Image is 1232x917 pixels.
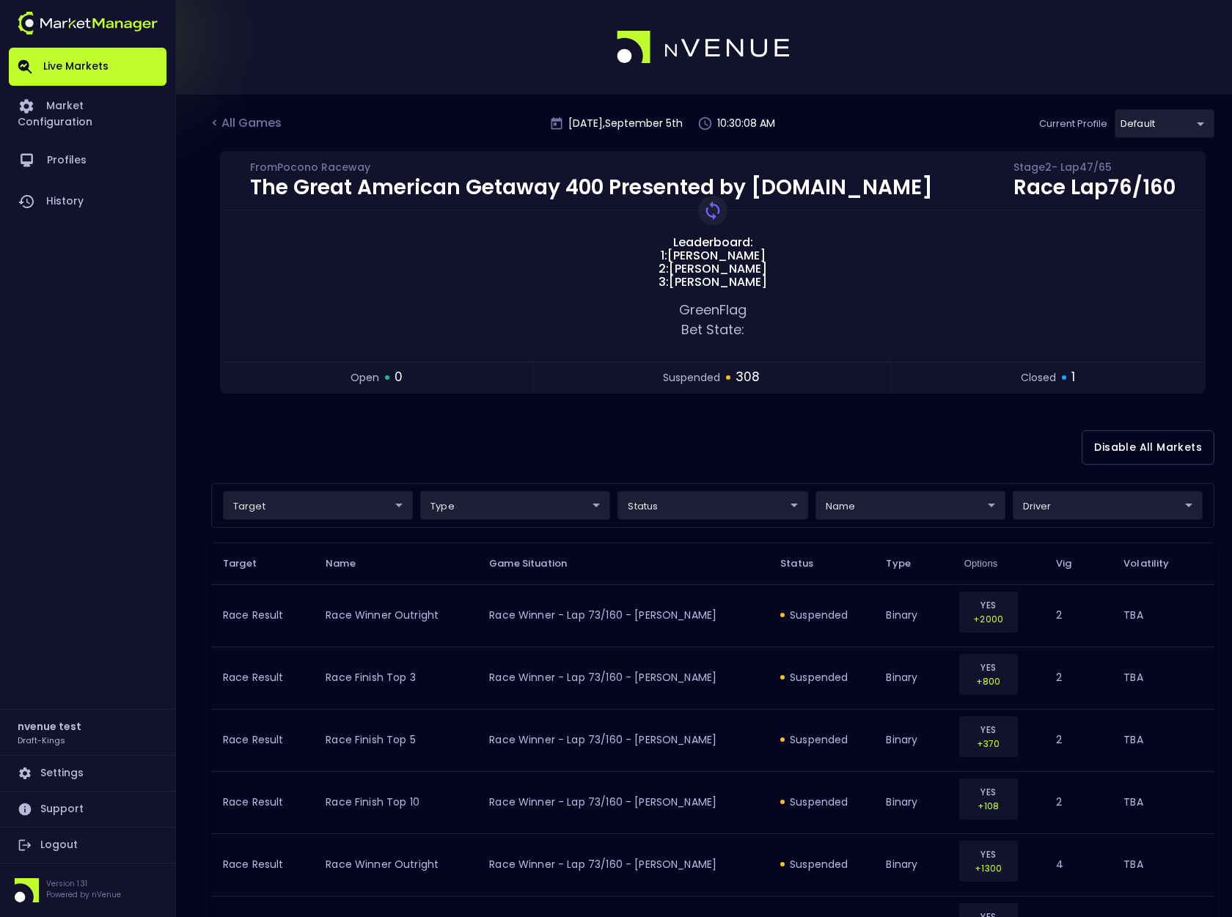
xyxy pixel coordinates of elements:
td: Race Result [211,584,314,647]
img: logo [18,12,158,34]
span: 1: [PERSON_NAME] [656,249,770,262]
span: Bet State: [681,320,744,339]
span: 1 [1071,368,1075,387]
div: Race Lap 76 / 160 [1013,177,1176,198]
a: Support [9,792,166,827]
p: YES [969,598,1008,612]
img: logo [617,31,791,65]
span: 308 [736,368,760,387]
p: YES [969,660,1008,674]
td: binary [874,771,952,833]
td: binary [874,709,952,771]
p: [DATE] , September 5 th [568,116,683,131]
div: Version 1.31Powered by nVenue [9,878,166,902]
p: YES [969,847,1008,861]
span: Status [780,557,832,570]
td: Race Winner - Lap 73/160 - [PERSON_NAME] [477,833,769,896]
p: +2000 [969,612,1008,626]
span: Target [223,557,276,570]
a: Live Markets [9,48,166,86]
td: TBA [1112,647,1214,709]
div: < All Games [211,114,285,133]
td: Race Result [211,833,314,896]
a: Settings [9,756,166,791]
td: 4 [1044,833,1112,896]
span: Name [326,557,375,570]
p: Version 1.31 [46,878,121,889]
span: Vig [1056,557,1090,570]
td: binary [874,584,952,647]
span: Type [886,557,930,570]
td: 2 [1044,584,1112,647]
td: Race Result [211,709,314,771]
div: suspended [780,732,862,747]
a: Market Configuration [9,86,166,140]
img: replayImg [703,200,723,221]
div: target [617,491,807,520]
h3: Draft-Kings [18,734,65,745]
span: green Flag [679,301,747,319]
a: Profiles [9,140,166,181]
p: Powered by nVenue [46,889,121,900]
button: Disable All Markets [1082,430,1214,465]
div: suspended [780,670,862,685]
td: Race Winner - Lap 73/160 - [PERSON_NAME] [477,771,769,833]
td: TBA [1112,833,1214,896]
td: Race Winner - Lap 73/160 - [PERSON_NAME] [477,647,769,709]
td: binary [874,647,952,709]
td: 2 [1044,647,1112,709]
td: TBA [1112,584,1214,647]
p: +1300 [969,861,1008,875]
td: Race Finish Top 5 [314,709,477,771]
div: suspended [780,608,862,622]
td: Race Winner - Lap 73/160 - [PERSON_NAME] [477,709,769,771]
span: Volatility [1123,557,1188,570]
span: 0 [395,368,403,387]
span: Game Situation [489,557,586,570]
p: 10:30:08 AM [717,116,775,131]
p: YES [969,723,1008,737]
td: TBA [1112,709,1214,771]
p: Current Profile [1039,117,1107,131]
td: Race Result [211,647,314,709]
div: target [223,491,413,520]
td: Race Finish Top 3 [314,647,477,709]
div: target [1115,109,1214,138]
p: +108 [969,799,1008,813]
p: +800 [969,674,1008,688]
a: History [9,181,166,222]
th: Options [953,542,1044,584]
span: 3: [PERSON_NAME] [654,276,771,289]
span: Leaderboard: [669,236,758,249]
div: target [815,491,1005,520]
td: 2 [1044,709,1112,771]
div: suspended [780,857,862,872]
span: suspended [663,370,720,386]
div: suspended [780,795,862,809]
p: +370 [969,737,1008,751]
p: YES [969,785,1008,799]
td: 2 [1044,771,1112,833]
span: 2: [PERSON_NAME] [654,262,771,276]
td: binary [874,833,952,896]
div: From Pocono Raceway [250,163,933,175]
td: Race Winner Outright [314,584,477,647]
h2: nvenue test [18,718,81,734]
span: closed [1021,370,1056,386]
div: target [420,491,610,520]
a: Logout [9,828,166,863]
td: Race Result [211,771,314,833]
td: Race Winner - Lap 73/160 - [PERSON_NAME] [477,584,769,647]
div: Stage 2 - Lap 47 / 65 [1013,163,1176,175]
td: Race Finish Top 10 [314,771,477,833]
div: target [1013,491,1203,520]
span: open [351,370,379,386]
div: The Great American Getaway 400 Presented by [DOMAIN_NAME] [250,177,933,198]
td: Race Winner Outright [314,833,477,896]
td: TBA [1112,771,1214,833]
